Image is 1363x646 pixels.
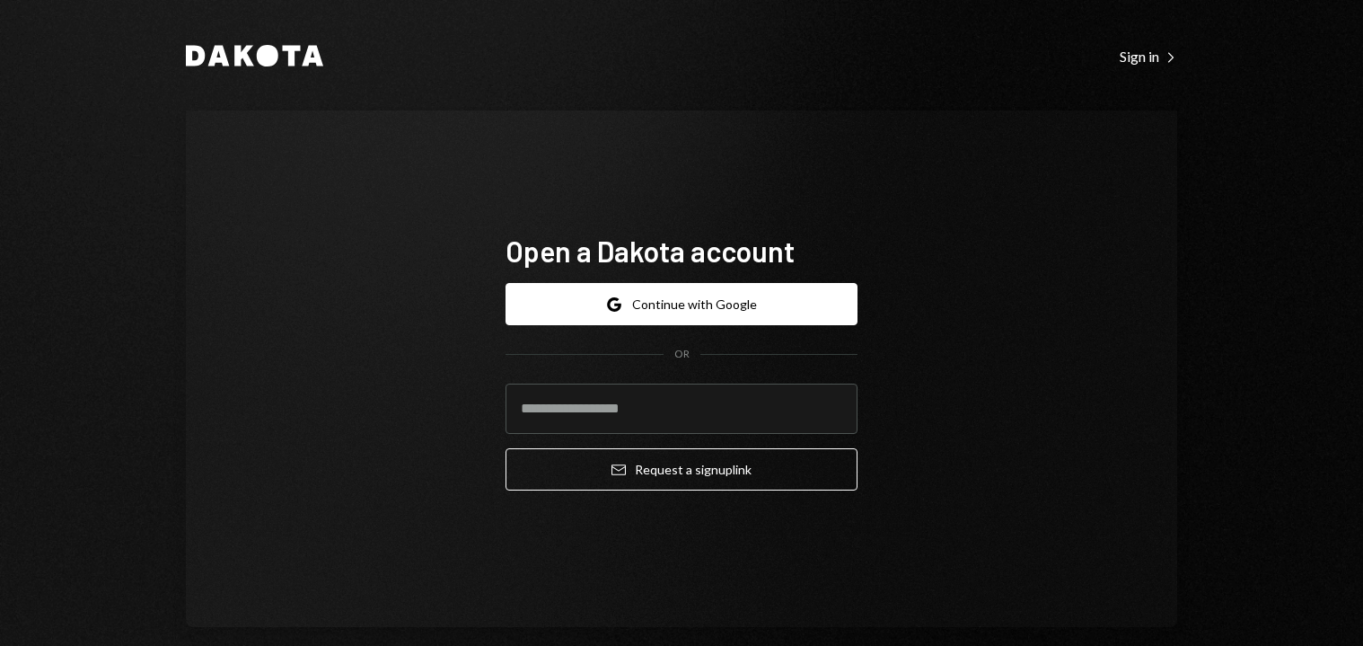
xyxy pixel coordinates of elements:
div: Sign in [1120,48,1177,66]
button: Continue with Google [506,283,857,325]
div: OR [674,347,690,362]
h1: Open a Dakota account [506,233,857,269]
button: Request a signuplink [506,448,857,491]
a: Sign in [1120,46,1177,66]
